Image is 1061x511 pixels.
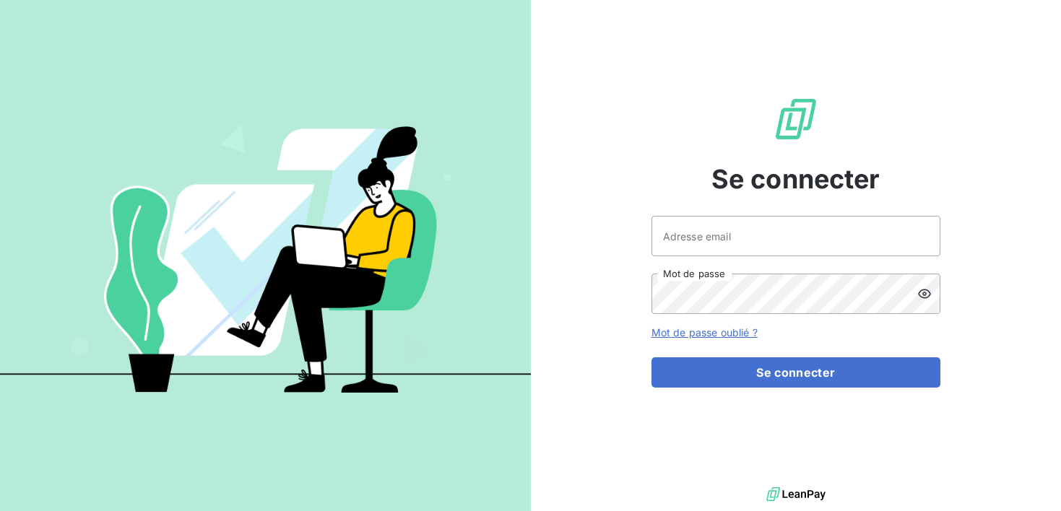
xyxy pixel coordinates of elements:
img: Logo LeanPay [773,96,819,142]
a: Mot de passe oublié ? [651,326,758,339]
input: placeholder [651,216,940,256]
button: Se connecter [651,357,940,388]
img: logo [766,484,826,505]
span: Se connecter [711,160,880,198]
